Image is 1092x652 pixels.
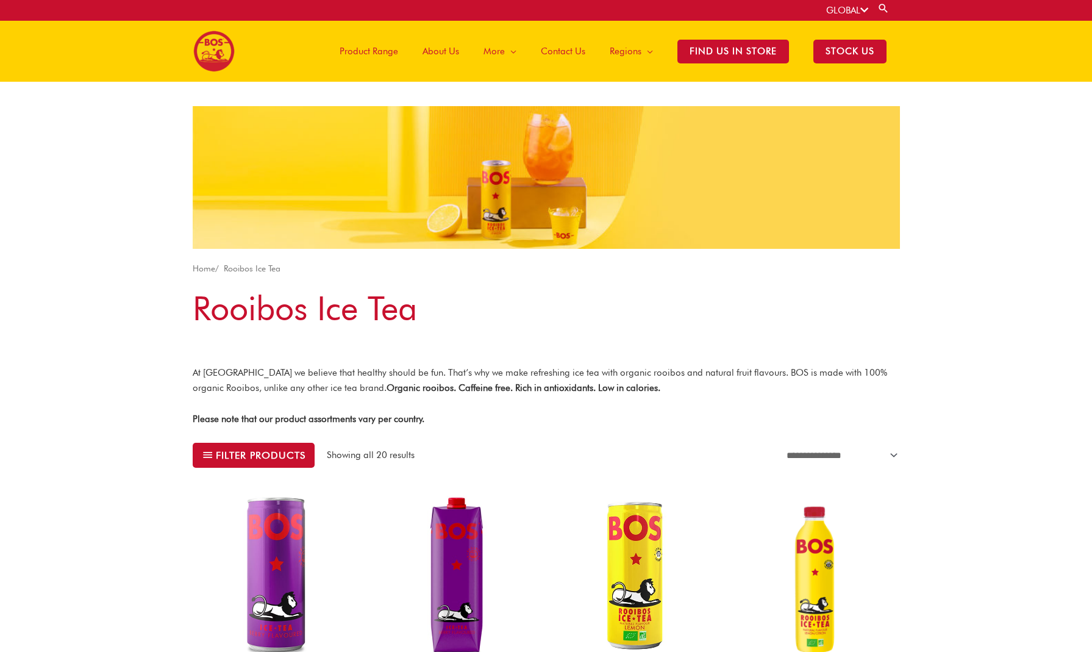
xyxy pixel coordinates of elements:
[216,451,305,460] span: Filter products
[826,5,868,16] a: GLOBAL
[779,443,900,467] select: Shop order
[484,33,505,70] span: More
[677,40,789,63] span: Find Us in Store
[529,21,598,82] a: Contact Us
[387,382,660,393] strong: Organic rooibos. Caffeine free. Rich in antioxidants. Low in calories.
[471,21,529,82] a: More
[665,21,801,82] a: Find Us in Store
[340,33,398,70] span: Product Range
[541,33,585,70] span: Contact Us
[193,30,235,72] img: BOS logo finals-200px
[193,443,315,468] button: Filter products
[598,21,665,82] a: Regions
[327,21,410,82] a: Product Range
[193,414,424,425] strong: Please note that our product assortments vary per country.
[193,263,215,273] a: Home
[423,33,459,70] span: About Us
[318,21,899,82] nav: Site Navigation
[801,21,899,82] a: STOCK US
[193,285,900,332] h1: Rooibos Ice Tea
[193,261,900,276] nav: Breadcrumb
[610,33,641,70] span: Regions
[813,40,887,63] span: STOCK US
[193,365,900,396] p: At [GEOGRAPHIC_DATA] we believe that healthy should be fun. That’s why we make refreshing ice tea...
[877,2,890,14] a: Search button
[327,448,415,462] p: Showing all 20 results
[410,21,471,82] a: About Us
